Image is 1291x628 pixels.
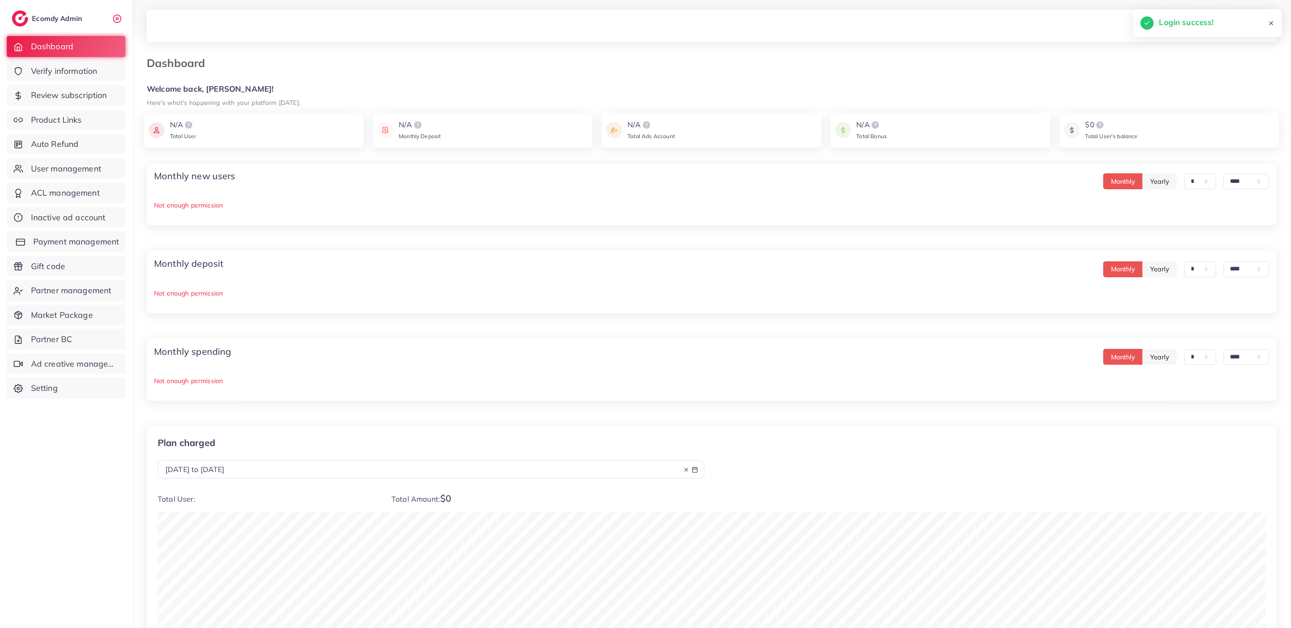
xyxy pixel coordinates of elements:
[1085,119,1138,130] div: $0
[31,187,100,199] span: ACL management
[7,182,125,203] a: ACL management
[7,158,125,179] a: User management
[7,36,125,57] a: Dashboard
[12,10,28,26] img: logo
[1103,349,1143,365] button: Monthly
[835,119,851,141] img: icon payment
[7,329,125,350] a: Partner BC
[870,119,881,130] img: logo
[31,138,79,150] span: Auto Refund
[31,309,93,321] span: Market Package
[641,119,652,130] img: logo
[31,285,112,296] span: Partner management
[1142,261,1177,277] button: Yearly
[31,65,98,77] span: Verify information
[31,382,58,394] span: Setting
[31,358,118,370] span: Ad creative management
[154,375,1269,386] p: Not enough permission
[31,89,107,101] span: Review subscription
[399,119,441,130] div: N/A
[1103,173,1143,189] button: Monthly
[7,134,125,155] a: Auto Refund
[391,493,704,504] p: Total Amount:
[31,41,73,52] span: Dashboard
[399,133,441,140] span: Monthly Deposit
[857,133,887,140] span: Total Bonus
[31,333,72,345] span: Partner BC
[147,57,212,70] h3: Dashboard
[606,119,622,141] img: icon payment
[147,99,300,106] small: Here's what's happening with your platform [DATE].
[1103,261,1143,277] button: Monthly
[7,109,125,130] a: Product Links
[170,133,196,140] span: Total User
[31,163,101,175] span: User management
[1159,16,1214,28] h5: Login success!
[158,437,705,448] p: Plan charged
[7,378,125,399] a: Setting
[1142,173,1177,189] button: Yearly
[440,493,451,504] span: $0
[7,256,125,277] a: Gift code
[1095,119,1106,130] img: logo
[1142,349,1177,365] button: Yearly
[7,353,125,374] a: Ad creative management
[154,171,236,182] h4: Monthly new users
[627,119,675,130] div: N/A
[7,280,125,301] a: Partner management
[158,493,377,504] p: Total User:
[32,14,84,23] h2: Ecomdy Admin
[12,10,84,26] a: logoEcomdy Admin
[149,119,165,141] img: icon payment
[857,119,887,130] div: N/A
[1064,119,1080,141] img: icon payment
[31,114,82,126] span: Product Links
[31,260,65,272] span: Gift code
[31,212,106,223] span: Inactive ad account
[154,288,1269,299] p: Not enough permission
[147,84,1276,94] h5: Welcome back, [PERSON_NAME]!
[154,258,223,269] h4: Monthly deposit
[183,119,194,130] img: logo
[7,85,125,106] a: Review subscription
[1085,133,1138,140] span: Total User’s balance
[412,119,423,130] img: logo
[377,119,393,141] img: icon payment
[7,207,125,228] a: Inactive ad account
[7,61,125,82] a: Verify information
[627,133,675,140] span: Total Ads Account
[7,305,125,326] a: Market Package
[154,346,231,357] h4: Monthly spending
[33,236,119,248] span: Payment management
[165,465,225,474] span: [DATE] to [DATE]
[170,119,196,130] div: N/A
[154,200,1269,211] p: Not enough permission
[7,231,125,252] a: Payment management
